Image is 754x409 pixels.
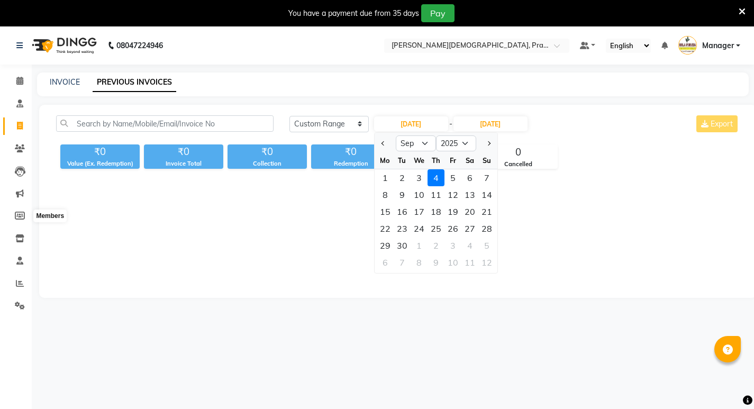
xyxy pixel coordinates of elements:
div: 5 [478,237,495,254]
div: Wednesday, October 8, 2025 [411,254,428,271]
div: Collection [228,159,307,168]
div: Wednesday, September 3, 2025 [411,169,428,186]
div: 9 [394,186,411,203]
div: Sa [461,152,478,169]
div: 12 [444,186,461,203]
div: Wednesday, September 24, 2025 [411,220,428,237]
select: Select month [396,135,436,151]
input: Start Date [374,116,448,131]
div: 15 [377,203,394,220]
div: 30 [394,237,411,254]
div: 8 [411,254,428,271]
div: Saturday, September 6, 2025 [461,169,478,186]
div: Sunday, October 12, 2025 [478,254,495,271]
div: 3 [444,237,461,254]
div: 4 [461,237,478,254]
div: 24 [411,220,428,237]
div: Sunday, September 7, 2025 [478,169,495,186]
div: 10 [444,254,461,271]
input: Search by Name/Mobile/Email/Invoice No [56,115,274,132]
div: 6 [377,254,394,271]
div: Saturday, September 27, 2025 [461,220,478,237]
div: 6 [461,169,478,186]
div: 13 [461,186,478,203]
div: 16 [394,203,411,220]
div: Friday, October 10, 2025 [444,254,461,271]
div: Saturday, October 11, 2025 [461,254,478,271]
div: 4 [428,169,444,186]
div: 8 [377,186,394,203]
div: Tuesday, September 30, 2025 [394,237,411,254]
div: Invoice Total [144,159,223,168]
div: Wednesday, October 1, 2025 [411,237,428,254]
span: Manager [702,40,734,51]
div: 19 [444,203,461,220]
div: Sunday, September 21, 2025 [478,203,495,220]
div: Monday, September 22, 2025 [377,220,394,237]
div: 17 [411,203,428,220]
div: 2 [394,169,411,186]
div: Friday, October 3, 2025 [444,237,461,254]
button: Next month [484,135,493,152]
div: Redemption [311,159,390,168]
iframe: chat widget [710,367,743,398]
div: Fr [444,152,461,169]
button: Previous month [379,135,388,152]
div: ₹0 [60,144,140,159]
div: Value (Ex. Redemption) [60,159,140,168]
div: Wednesday, September 10, 2025 [411,186,428,203]
div: 27 [461,220,478,237]
div: Tuesday, September 2, 2025 [394,169,411,186]
div: 0 [479,145,557,160]
div: 28 [478,220,495,237]
select: Select year [436,135,476,151]
div: Thursday, October 9, 2025 [428,254,444,271]
img: logo [27,31,99,60]
div: 2 [428,237,444,254]
div: Friday, September 26, 2025 [444,220,461,237]
div: ₹0 [144,144,223,159]
div: 3 [411,169,428,186]
div: Saturday, October 4, 2025 [461,237,478,254]
div: 25 [428,220,444,237]
span: Empty list [56,181,740,287]
div: Tu [394,152,411,169]
div: Su [478,152,495,169]
div: Wednesday, September 17, 2025 [411,203,428,220]
div: Tuesday, October 7, 2025 [394,254,411,271]
a: PREVIOUS INVOICES [93,73,176,92]
a: INVOICE [50,77,80,87]
div: 10 [411,186,428,203]
div: Friday, September 12, 2025 [444,186,461,203]
div: Sunday, September 28, 2025 [478,220,495,237]
div: Thursday, September 4, 2025 [428,169,444,186]
div: Saturday, September 20, 2025 [461,203,478,220]
div: Monday, September 29, 2025 [377,237,394,254]
div: 7 [478,169,495,186]
div: 7 [394,254,411,271]
div: 1 [377,169,394,186]
img: Manager [678,36,697,54]
div: 11 [428,186,444,203]
div: Friday, September 19, 2025 [444,203,461,220]
div: 14 [478,186,495,203]
div: Cancelled [479,160,557,169]
div: Saturday, September 13, 2025 [461,186,478,203]
div: We [411,152,428,169]
div: Thursday, September 11, 2025 [428,186,444,203]
div: 11 [461,254,478,271]
div: 5 [444,169,461,186]
div: 29 [377,237,394,254]
div: Monday, October 6, 2025 [377,254,394,271]
b: 08047224946 [116,31,163,60]
div: Thursday, October 2, 2025 [428,237,444,254]
div: 21 [478,203,495,220]
div: You have a payment due from 35 days [288,8,419,19]
div: ₹0 [311,144,390,159]
input: End Date [453,116,528,131]
div: Th [428,152,444,169]
span: - [449,119,452,130]
div: Friday, September 5, 2025 [444,169,461,186]
div: Sunday, September 14, 2025 [478,186,495,203]
div: Tuesday, September 16, 2025 [394,203,411,220]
